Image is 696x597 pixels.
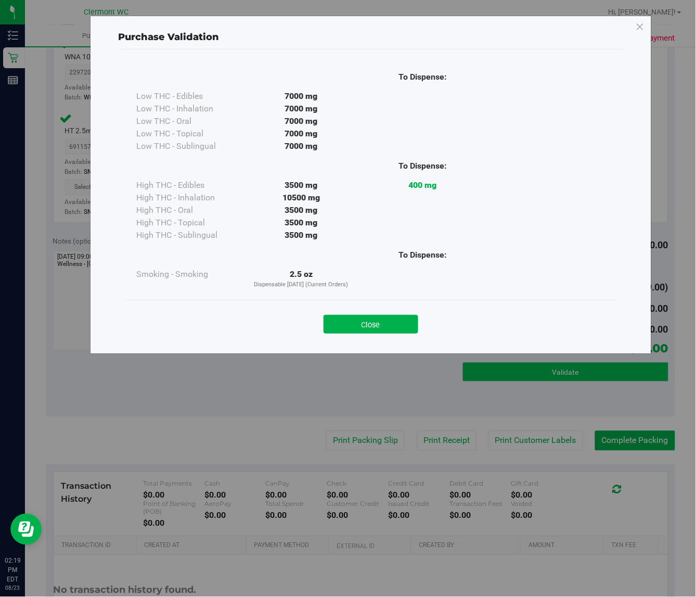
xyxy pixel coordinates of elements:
[137,90,241,103] div: Low THC - Edibles
[241,90,362,103] div: 7000 mg
[137,140,241,153] div: Low THC - Sublingual
[241,179,362,192] div: 3500 mg
[241,217,362,229] div: 3500 mg
[241,204,362,217] div: 3500 mg
[362,160,483,172] div: To Dispense:
[137,192,241,204] div: High THC - Inhalation
[241,268,362,289] div: 2.5 oz
[241,103,362,115] div: 7000 mg
[241,229,362,242] div: 3500 mg
[408,180,436,190] strong: 400 mg
[137,217,241,229] div: High THC - Topical
[362,71,483,83] div: To Dispense:
[137,103,241,115] div: Low THC - Inhalation
[137,268,241,281] div: Smoking - Smoking
[10,514,42,545] iframe: Resource center
[241,281,362,289] p: Dispensable [DATE] (Current Orders)
[241,115,362,128] div: 7000 mg
[241,128,362,140] div: 7000 mg
[362,249,483,261] div: To Dispense:
[137,204,241,217] div: High THC - Oral
[137,179,241,192] div: High THC - Edibles
[137,115,241,128] div: Low THC - Oral
[137,229,241,242] div: High THC - Sublingual
[137,128,241,140] div: Low THC - Topical
[324,315,418,334] button: Close
[119,31,220,43] span: Purchase Validation
[241,192,362,204] div: 10500 mg
[241,140,362,153] div: 7000 mg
